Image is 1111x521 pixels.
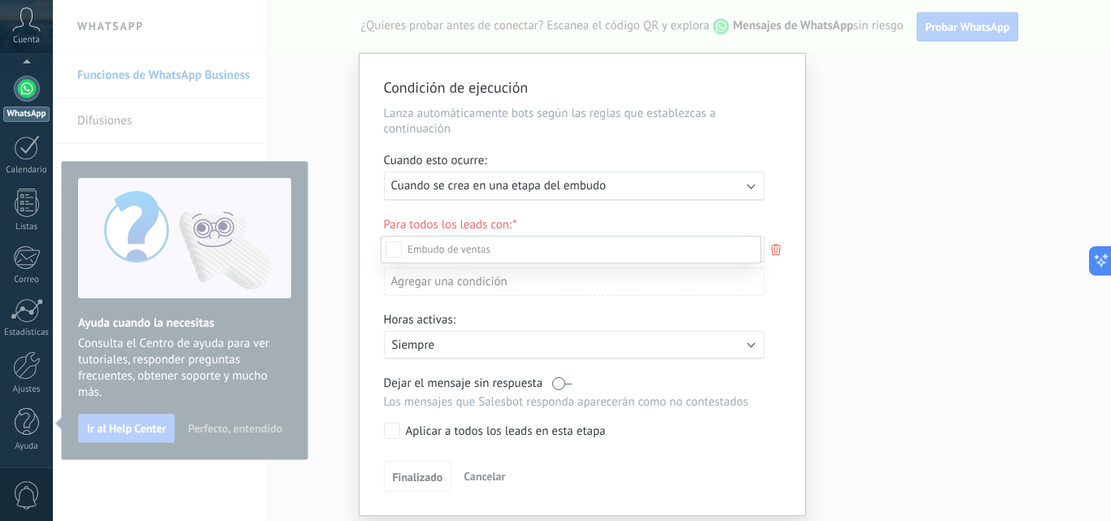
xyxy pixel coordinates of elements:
[3,441,50,452] div: Ayuda
[3,384,50,395] div: Ajustes
[3,106,50,122] div: WhatsApp
[3,165,50,176] div: Calendario
[13,35,40,46] span: Cuenta
[3,275,50,285] div: Correo
[3,328,50,338] div: Estadísticas
[381,236,761,263] label: Embudo de ventas
[3,222,50,232] div: Listas
[407,242,490,256] span: Embudo de ventas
